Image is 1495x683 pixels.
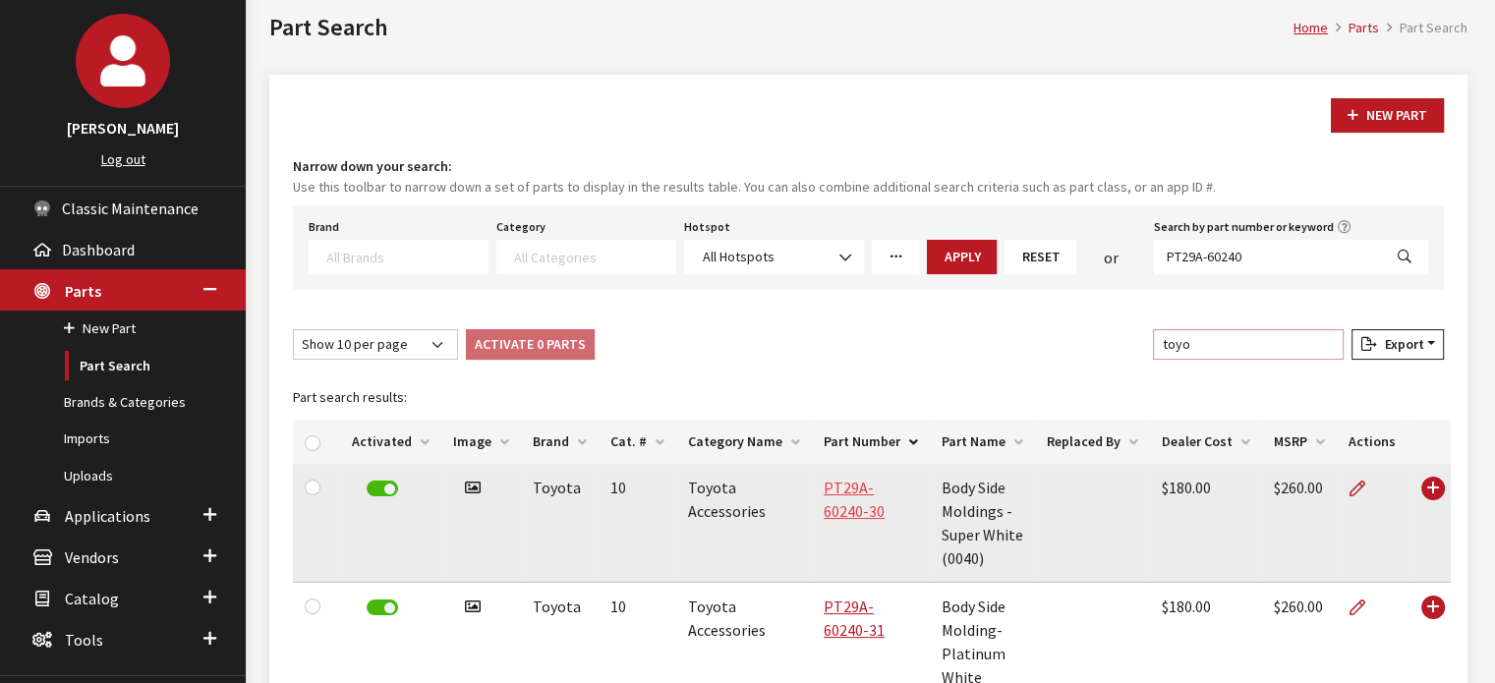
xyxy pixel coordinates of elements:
[930,420,1035,464] th: Part Name: activate to sort column ascending
[1328,18,1379,38] li: Parts
[1154,240,1382,274] input: Search
[521,420,599,464] th: Brand: activate to sort column ascending
[521,464,599,583] td: Toyota
[1294,19,1328,36] a: Home
[676,420,812,464] th: Category Name: activate to sort column ascending
[340,420,441,464] th: Activated: activate to sort column ascending
[812,420,930,464] th: Part Number: activate to sort column descending
[697,247,851,267] span: All Hotspots
[465,599,481,615] i: Has image
[824,597,885,640] a: PT29A-60240-31
[269,10,1294,45] h1: Part Search
[514,248,675,265] textarea: Search
[684,218,730,236] label: Hotspot
[62,240,135,259] span: Dashboard
[1337,420,1408,464] th: Actions
[930,464,1035,583] td: Body Side Moldings - Super White (0040)
[599,464,676,583] td: 10
[62,199,199,218] span: Classic Maintenance
[65,589,119,608] span: Catalog
[703,248,775,265] span: All Hotspots
[1154,218,1334,236] label: Search by part number or keyword
[599,420,676,464] th: Cat. #: activate to sort column ascending
[293,375,1451,420] caption: Part search results:
[1150,420,1262,464] th: Dealer Cost: activate to sort column ascending
[326,248,488,265] textarea: Search
[1351,329,1444,360] button: Export
[496,240,676,274] span: Select a Category
[65,547,119,567] span: Vendors
[465,481,481,496] i: Has image
[1035,420,1150,464] th: Replaced By: activate to sort column ascending
[441,420,521,464] th: Image: activate to sort column ascending
[1331,98,1444,133] button: New Part
[1379,18,1467,38] li: Part Search
[676,464,812,583] td: Toyota Accessories
[65,281,101,301] span: Parts
[309,218,339,236] label: Brand
[293,156,1444,177] h4: Narrow down your search:
[101,150,145,168] a: Log out
[1262,464,1337,583] td: $260.00
[1376,335,1423,353] span: Export
[1408,464,1451,583] td: Use Enter key to show more/less
[1076,246,1146,269] div: or
[684,240,864,274] span: All Hotspots
[293,177,1444,198] small: Use this toolbar to narrow down a set of parts to display in the results table. You can also comb...
[367,481,398,496] label: Deactivate Part
[1150,464,1262,583] td: $180.00
[65,506,150,526] span: Applications
[1349,583,1382,632] a: Edit Part
[1262,420,1337,464] th: MSRP: activate to sort column ascending
[367,599,398,615] label: Deactivate Part
[1349,464,1382,513] a: Edit Part
[309,240,489,274] span: Select a Brand
[1381,240,1428,274] button: Search
[496,218,546,236] label: Category
[20,116,226,140] h3: [PERSON_NAME]
[927,240,997,274] button: Apply
[824,478,885,521] a: PT29A-60240-30
[65,630,103,650] span: Tools
[76,14,170,108] img: Kirsten Dart
[1153,329,1344,360] input: Filter table results
[1005,240,1076,274] button: Reset
[872,240,919,274] a: More Filters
